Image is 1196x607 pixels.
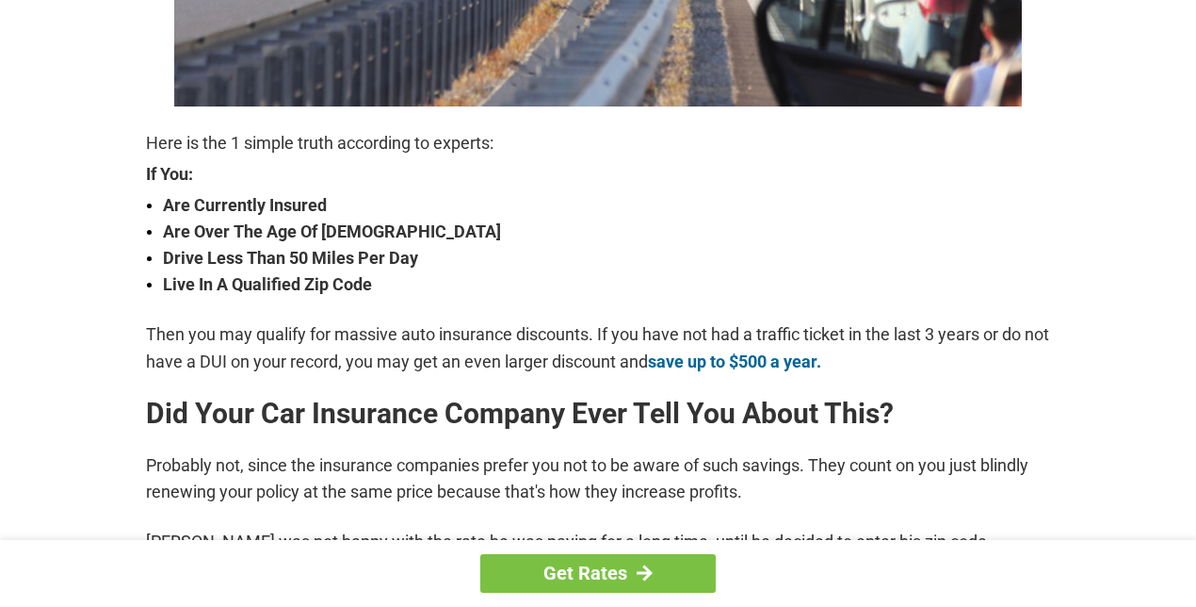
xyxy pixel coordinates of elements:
strong: Are Currently Insured [163,192,1050,219]
p: Here is the 1 simple truth according to experts: [146,130,1050,156]
a: Get Rates [480,554,716,593]
h2: Did Your Car Insurance Company Ever Tell You About This? [146,399,1050,429]
p: [PERSON_NAME] was not happy with the rate he was paying for a long time, until he decided to ente... [146,529,1050,582]
p: Then you may qualify for massive auto insurance discounts. If you have not had a traffic ticket i... [146,321,1050,374]
p: Probably not, since the insurance companies prefer you not to be aware of such savings. They coun... [146,452,1050,505]
strong: Drive Less Than 50 Miles Per Day [163,245,1050,271]
a: save up to $500 a year. [648,352,821,371]
strong: Are Over The Age Of [DEMOGRAPHIC_DATA] [163,219,1050,245]
strong: If You: [146,166,1050,183]
strong: Live In A Qualified Zip Code [163,271,1050,298]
